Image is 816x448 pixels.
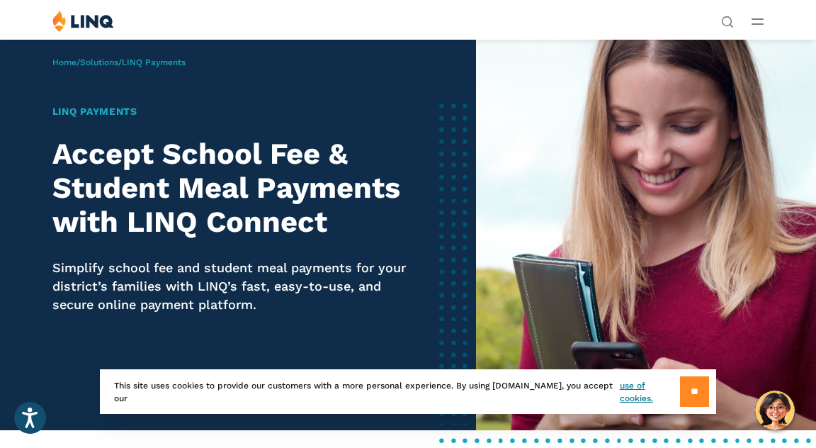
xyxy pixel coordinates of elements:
h2: Accept School Fee & Student Meal Payments with LINQ Connect [52,137,424,238]
a: Solutions [80,57,118,67]
img: LINQ Payments [476,39,816,430]
span: / / [52,57,186,67]
span: LINQ Payments [122,57,186,67]
p: Simplify school fee and student meal payments for your district’s families with LINQ’s fast, easy... [52,259,424,313]
div: This site uses cookies to provide our customers with a more personal experience. By using [DOMAIN... [100,369,716,414]
img: LINQ | K‑12 Software [52,10,114,32]
a: Home [52,57,76,67]
h1: LINQ Payments [52,104,424,119]
button: Open Search Bar [721,14,734,27]
button: Open Main Menu [752,13,764,29]
a: use of cookies. [620,379,680,405]
button: Hello, have a question? Let’s chat. [755,391,795,430]
nav: Utility Navigation [721,10,734,27]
